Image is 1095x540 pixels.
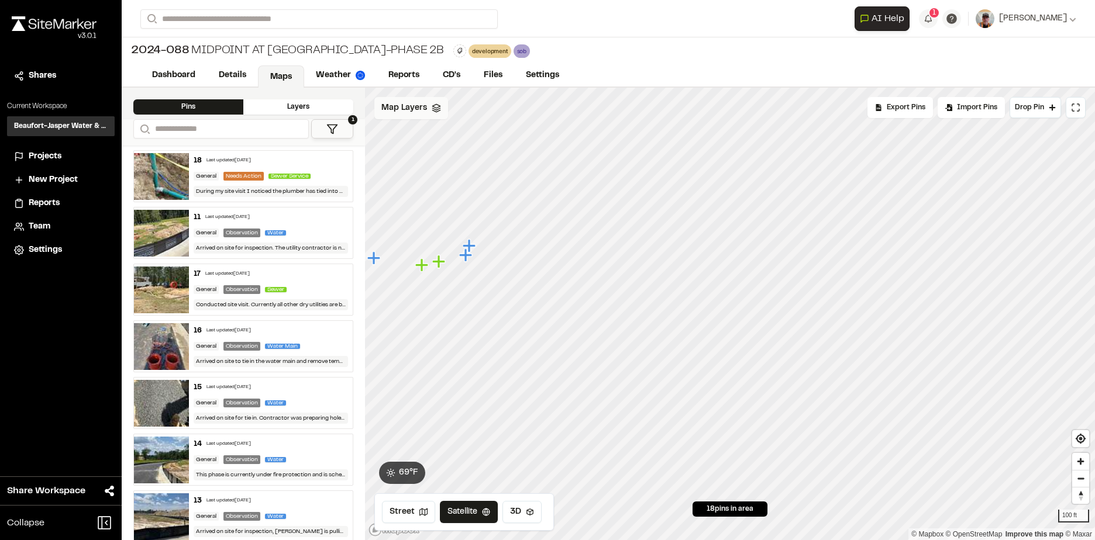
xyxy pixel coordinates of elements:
[14,70,108,82] a: Shares
[7,101,115,112] p: Current Workspace
[133,99,243,115] div: Pins
[463,238,478,254] div: Map marker
[7,484,85,498] span: Share Workspace
[223,512,260,521] div: Observation
[1015,102,1044,113] span: Drop Pin
[265,514,286,519] span: Water
[206,157,251,164] div: Last updated [DATE]
[29,70,56,82] span: Shares
[223,229,260,237] div: Observation
[134,266,189,313] img: file
[1072,487,1089,504] span: Reset bearing to north
[131,42,444,60] div: Midpoint at [GEOGRAPHIC_DATA]-Phase 2B
[223,342,260,351] div: Observation
[223,172,264,181] div: Needs Action
[304,64,377,86] a: Weather
[887,102,925,113] span: Export Pins
[14,220,108,233] a: Team
[265,457,286,462] span: Water
[1006,530,1063,538] a: Map feedback
[265,400,286,406] span: Water
[415,258,431,273] div: Map marker
[194,243,349,254] div: Arrived on site for inspection. The utility contractor is not on site at the moment. Dry utilitie...
[453,44,466,57] button: Edit Tags
[133,119,154,139] button: Search
[207,64,258,86] a: Details
[134,437,189,483] img: file
[194,285,219,294] div: General
[1072,470,1089,487] span: Zoom out
[1072,430,1089,447] button: Find my location
[134,380,189,427] img: file
[946,530,1003,538] a: OpenStreetMap
[29,220,50,233] span: Team
[265,344,300,349] span: Water Main
[134,210,189,257] img: file
[932,8,936,18] span: 1
[12,16,97,31] img: rebrand.png
[919,9,938,28] button: 1
[29,150,61,163] span: Projects
[379,462,425,484] button: 69°F
[432,254,447,269] div: Map marker
[14,121,108,131] h3: Beaufort-Jasper Water & Sewer Authority
[399,466,418,479] span: 69 ° F
[265,287,287,292] span: Sewer
[243,99,353,115] div: Layers
[911,530,944,538] a: Mapbox
[194,186,349,197] div: During my site visit I noticed the plumber has tied into our sewer service. This site is only und...
[206,441,251,448] div: Last updated [DATE]
[1072,487,1089,504] button: Reset bearing to north
[194,326,202,336] div: 16
[194,269,201,279] div: 17
[194,212,201,223] div: 11
[440,501,498,523] button: Satellite
[367,251,383,266] div: Map marker
[1065,530,1092,538] a: Maxar
[502,501,542,523] button: 3D
[1010,97,1061,118] button: Drop Pin
[356,71,365,80] img: precipai.png
[194,469,349,480] div: This phase is currently under fire protection and is scheduled to be tied in [DATE]. There’s no m...
[205,214,250,221] div: Last updated [DATE]
[194,512,219,521] div: General
[131,42,189,60] span: 2024-088
[194,455,219,464] div: General
[194,172,219,181] div: General
[268,174,311,179] span: Sewer Service
[514,64,571,86] a: Settings
[377,64,431,86] a: Reports
[369,523,420,536] a: Mapbox logo
[514,44,530,58] div: sob
[469,44,511,58] div: development
[14,197,108,210] a: Reports
[194,496,202,506] div: 13
[872,12,904,26] span: AI Help
[194,342,219,351] div: General
[472,64,514,86] a: Files
[14,244,108,257] a: Settings
[1058,510,1089,522] div: 100 ft
[194,299,349,310] div: Conducted site visit. Currently all other dry utilities are being installed. Once they are comple...
[957,102,997,113] span: Import Pins
[938,97,1005,118] div: Import Pins into your project
[29,244,62,257] span: Settings
[258,65,304,88] a: Maps
[223,285,260,294] div: Observation
[976,9,1076,28] button: [PERSON_NAME]
[382,501,435,523] button: Street
[206,384,251,391] div: Last updated [DATE]
[206,327,251,334] div: Last updated [DATE]
[194,155,202,166] div: 18
[431,64,472,86] a: CD's
[855,6,914,31] div: Open AI Assistant
[381,102,427,115] span: Map Layers
[194,356,349,367] div: Arrived on site to tie in the water main and remove temp hydrant. Upon arrival home was dug and a...
[265,230,286,236] span: Water
[867,97,933,118] div: No pins available to export
[134,323,189,370] img: file
[311,119,353,139] button: 1
[1072,470,1089,487] button: Zoom out
[223,455,260,464] div: Observation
